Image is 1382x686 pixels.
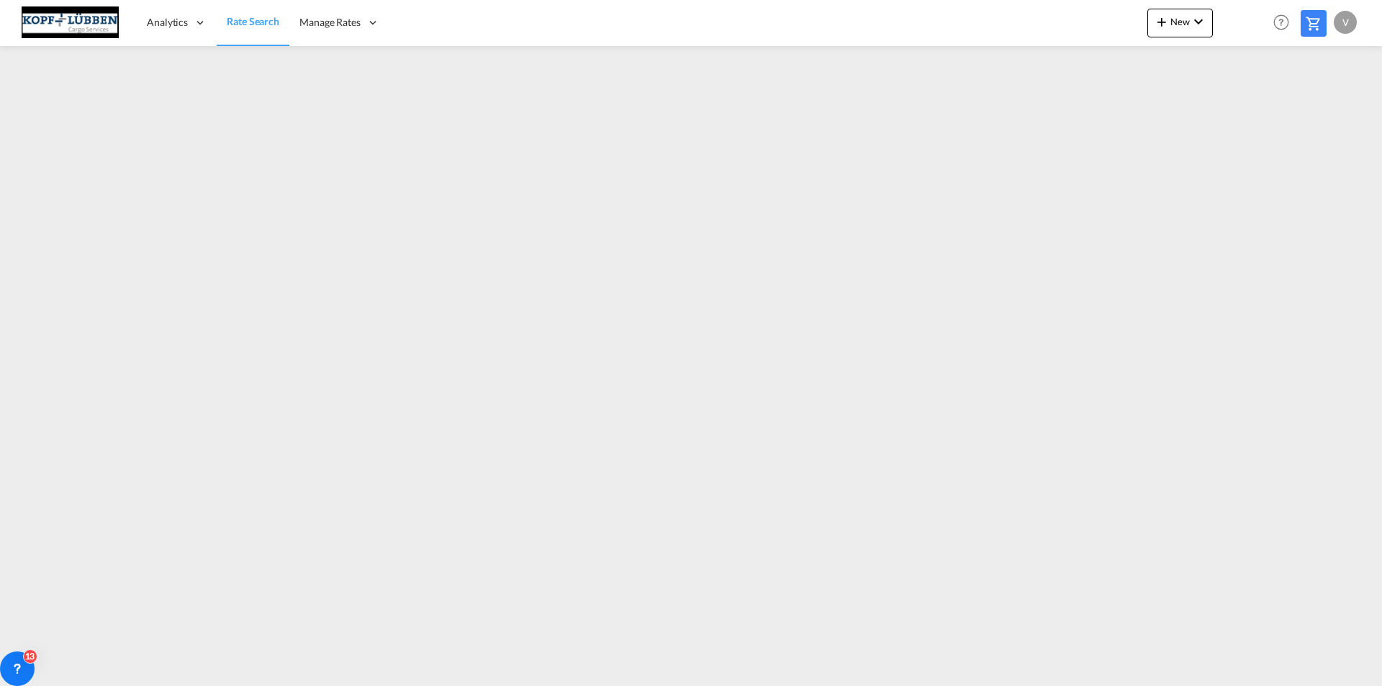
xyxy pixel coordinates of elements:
[1153,13,1170,30] md-icon: icon-plus 400-fg
[1334,11,1357,34] div: v
[1153,16,1207,27] span: New
[147,15,188,30] span: Analytics
[22,6,119,39] img: 25cf3bb0aafc11ee9c4fdbd399af7748.JPG
[227,15,279,27] span: Rate Search
[1147,9,1213,37] button: icon-plus 400-fgNewicon-chevron-down
[1269,10,1293,35] span: Help
[299,15,361,30] span: Manage Rates
[1190,13,1207,30] md-icon: icon-chevron-down
[1269,10,1301,36] div: Help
